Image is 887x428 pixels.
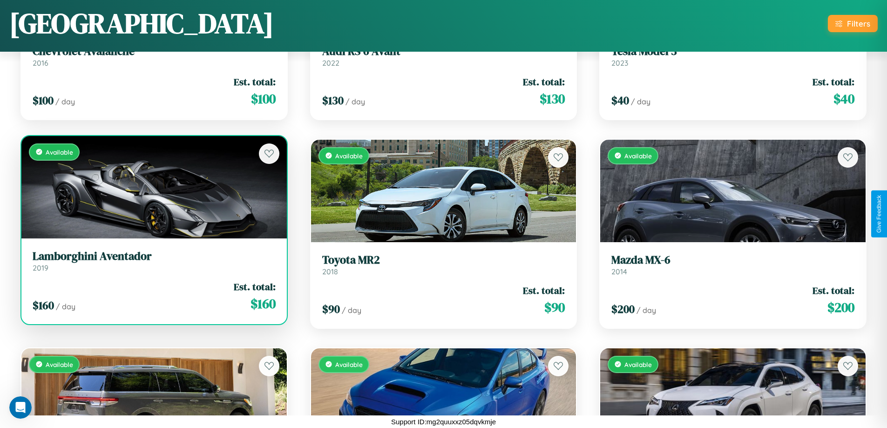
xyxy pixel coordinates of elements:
a: Chevrolet Avalanche2016 [33,45,276,68]
span: Available [46,148,73,156]
span: $ 40 [611,93,629,108]
span: $ 130 [540,89,565,108]
div: Give Feedback [876,195,882,233]
span: 2023 [611,58,628,68]
span: / day [636,306,656,315]
span: $ 100 [251,89,276,108]
span: Available [624,360,652,368]
span: / day [345,97,365,106]
span: $ 130 [322,93,344,108]
span: Available [624,152,652,160]
h3: Audi RS 6 Avant [322,45,565,58]
span: 2019 [33,263,48,272]
span: Est. total: [813,75,854,88]
span: Available [335,360,363,368]
span: $ 160 [33,298,54,313]
span: $ 90 [322,301,340,317]
span: / day [56,302,75,311]
a: Tesla Model 32023 [611,45,854,68]
span: Est. total: [523,284,565,297]
span: / day [631,97,650,106]
h1: [GEOGRAPHIC_DATA] [9,4,274,42]
h3: Toyota MR2 [322,253,565,267]
span: $ 40 [833,89,854,108]
span: 2018 [322,267,338,276]
span: Est. total: [234,75,276,88]
span: 2014 [611,267,627,276]
h3: Lamborghini Aventador [33,250,276,263]
a: Audi RS 6 Avant2022 [322,45,565,68]
span: $ 200 [827,298,854,317]
span: Est. total: [523,75,565,88]
a: Mazda MX-62014 [611,253,854,276]
span: Available [335,152,363,160]
span: 2016 [33,58,48,68]
span: $ 200 [611,301,635,317]
a: Toyota MR22018 [322,253,565,276]
h3: Chevrolet Avalanche [33,45,276,58]
div: Filters [847,19,870,28]
span: Est. total: [234,280,276,293]
h3: Mazda MX-6 [611,253,854,267]
span: / day [55,97,75,106]
button: Filters [828,15,878,32]
span: $ 90 [544,298,565,317]
span: $ 100 [33,93,54,108]
span: 2022 [322,58,339,68]
span: $ 160 [251,294,276,313]
span: Available [46,360,73,368]
iframe: Intercom live chat [9,396,32,419]
p: Support ID: mg2quuxxz05dqvkmje [391,415,496,428]
h3: Tesla Model 3 [611,45,854,58]
span: / day [342,306,361,315]
span: Est. total: [813,284,854,297]
a: Lamborghini Aventador2019 [33,250,276,272]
